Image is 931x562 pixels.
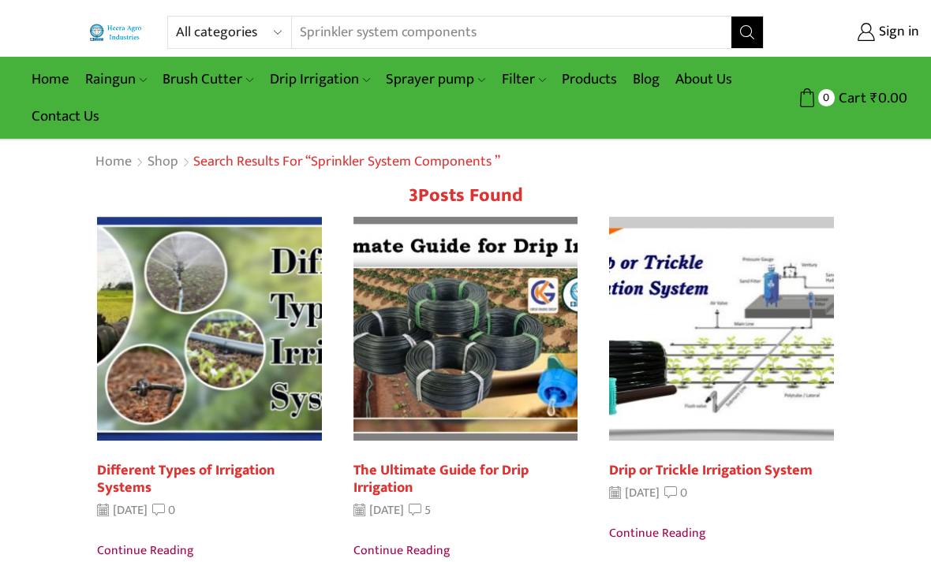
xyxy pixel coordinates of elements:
[554,61,625,98] a: Products
[870,86,878,110] span: ₹
[85,217,334,562] div: 1 / 3
[353,458,529,500] a: The Ultimate Guide for Drip Irrigation
[609,485,660,503] time: [DATE]
[152,502,175,520] a: 0
[262,61,378,98] a: Drip Irrigation
[77,61,155,98] a: Raingun
[494,61,554,98] a: Filter
[342,217,590,562] div: 2 / 3
[353,533,578,562] a: Continue reading
[168,501,175,521] span: 0
[193,154,500,171] h1: Search results for “Sprinkler system components ”
[818,89,835,106] span: 0
[292,17,712,48] input: Search for...
[147,152,179,173] a: Shop
[787,18,919,47] a: Sign in
[609,515,834,545] a: Continue reading
[870,86,907,110] bdi: 0.00
[625,61,667,98] a: Blog
[780,84,907,113] a: 0 Cart ₹0.00
[97,502,148,520] time: [DATE]
[835,87,866,109] span: Cart
[609,458,813,482] a: Drip or Trickle Irrigation System
[95,152,133,173] a: Home
[409,180,418,211] span: 3
[731,17,763,48] button: Search button
[24,98,107,135] a: Contact Us
[609,523,706,544] span: Continue reading
[680,483,687,504] span: 0
[664,485,687,503] a: 0
[667,61,740,98] a: About Us
[95,152,500,173] nav: Breadcrumb
[155,61,261,98] a: Brush Cutter
[424,501,431,521] span: 5
[597,217,846,545] div: 3 / 3
[353,541,451,561] span: Continue reading
[353,502,404,520] time: [DATE]
[97,458,275,500] a: Different Types of Irrigation Systems
[378,61,493,98] a: Sprayer pump
[609,217,834,441] img: Drip Irrigation
[875,22,919,43] span: Sign in
[418,180,523,211] span: Posts found
[353,217,578,441] img: ulimate guide for drip irrigation
[409,502,431,520] a: 5
[24,61,77,98] a: Home
[97,533,322,562] a: Continue reading
[97,541,194,561] span: Continue reading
